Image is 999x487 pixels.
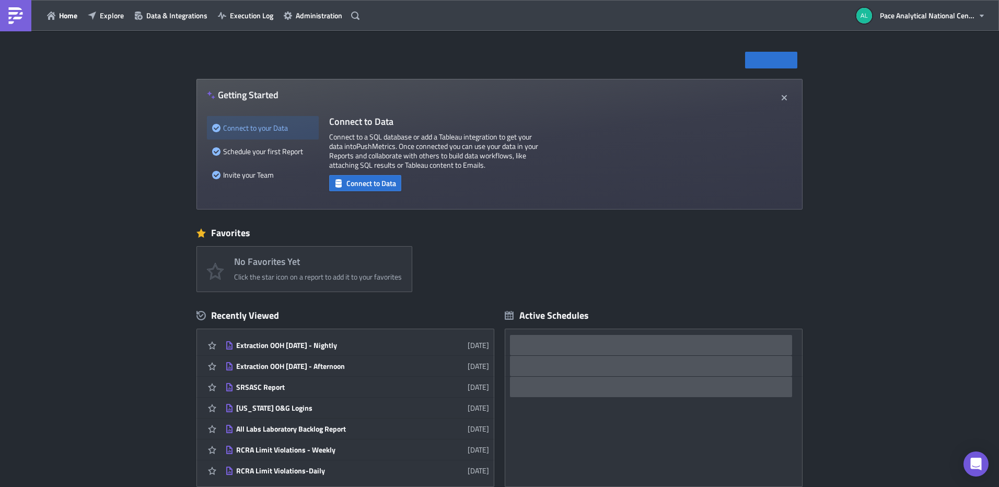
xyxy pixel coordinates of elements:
[225,439,489,460] a: RCRA Limit Violations - Weekly[DATE]
[236,362,419,371] div: Extraction OOH [DATE] - Afternoon
[468,361,489,372] time: 2025-08-22T12:29:48Z
[196,308,494,323] div: Recently Viewed
[329,116,538,127] h4: Connect to Data
[329,132,538,170] p: Connect to a SQL database or add a Tableau integration to get your data into PushMetrics . Once c...
[83,7,129,24] button: Explore
[850,4,991,27] button: Pace Analytical National Center for Testing and Innovation
[329,177,401,188] a: Connect to Data
[236,382,419,392] div: SRSASC Report
[225,356,489,376] a: Extraction OOH [DATE] - Afternoon[DATE]
[855,7,873,25] img: Avatar
[100,10,124,21] span: Explore
[207,89,278,100] h4: Getting Started
[42,7,83,24] button: Home
[234,257,402,267] h4: No Favorites Yet
[129,7,213,24] button: Data & Integrations
[963,451,989,477] div: Open Intercom Messenger
[230,10,273,21] span: Execution Log
[468,381,489,392] time: 2025-08-19T14:48:10Z
[880,10,974,21] span: Pace Analytical National Center for Testing and Innovation
[468,465,489,476] time: 2025-07-22T12:40:23Z
[225,398,489,418] a: [US_STATE] O&G Logins[DATE]
[225,377,489,397] a: SRSASC Report[DATE]
[212,140,313,163] div: Schedule your first Report
[296,10,342,21] span: Administration
[7,7,24,24] img: PushMetrics
[329,175,401,191] button: Connect to Data
[236,466,419,476] div: RCRA Limit Violations-Daily
[234,272,402,282] div: Click the star icon on a report to add it to your favorites
[225,460,489,481] a: RCRA Limit Violations-Daily[DATE]
[212,116,313,140] div: Connect to your Data
[346,178,396,189] span: Connect to Data
[236,424,419,434] div: All Labs Laboratory Backlog Report
[505,309,589,321] div: Active Schedules
[196,225,803,241] div: Favorites
[468,340,489,351] time: 2025-08-22T12:30:06Z
[225,335,489,355] a: Extraction OOH [DATE] - Nightly[DATE]
[468,402,489,413] time: 2025-08-19T13:27:14Z
[468,423,489,434] time: 2025-08-18T12:16:51Z
[212,163,313,187] div: Invite your Team
[59,10,77,21] span: Home
[236,445,419,455] div: RCRA Limit Violations - Weekly
[278,7,347,24] button: Administration
[468,444,489,455] time: 2025-07-22T12:45:24Z
[225,419,489,439] a: All Labs Laboratory Backlog Report[DATE]
[236,403,419,413] div: [US_STATE] O&G Logins
[146,10,207,21] span: Data & Integrations
[236,341,419,350] div: Extraction OOH [DATE] - Nightly
[213,7,278,24] button: Execution Log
